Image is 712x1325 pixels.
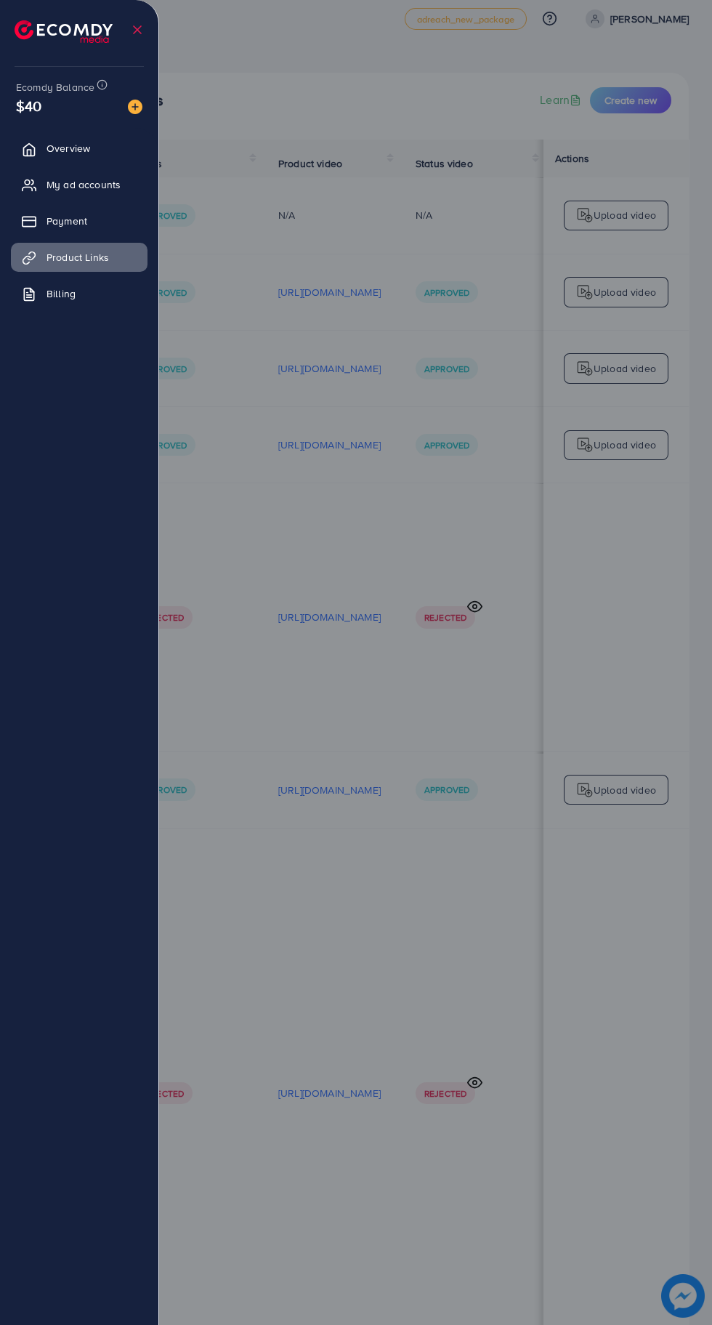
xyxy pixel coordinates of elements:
[128,100,142,114] img: image
[11,206,147,235] a: Payment
[11,170,147,199] a: My ad accounts
[11,243,147,272] a: Product Links
[46,250,109,265] span: Product Links
[16,95,41,116] span: $40
[46,141,90,156] span: Overview
[46,177,121,192] span: My ad accounts
[15,20,113,43] img: logo
[11,134,147,163] a: Overview
[46,214,87,228] span: Payment
[16,80,94,94] span: Ecomdy Balance
[11,279,147,308] a: Billing
[46,286,76,301] span: Billing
